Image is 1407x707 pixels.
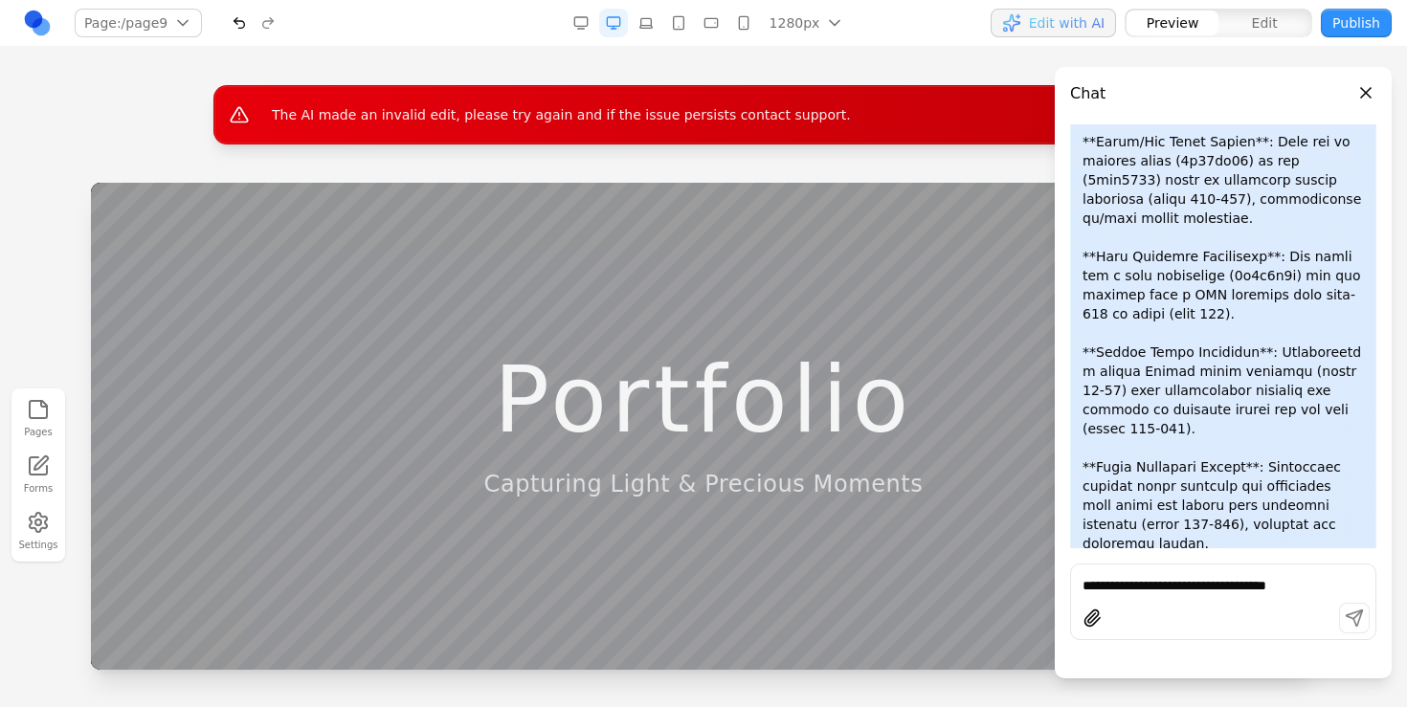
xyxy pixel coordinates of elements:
span: Edit [1252,13,1278,33]
span: Preview [1147,13,1199,33]
button: Mobile Landscape [697,9,726,37]
button: Close panel [1355,82,1376,103]
span: The AI made an invalid edit, please try again and if the issue persists contact support. [272,107,851,122]
button: Page:/page9 [75,9,202,37]
button: Settings [17,507,59,556]
button: Pages [17,394,59,443]
button: Publish [1321,9,1392,37]
a: Forms [17,451,59,499]
button: Mobile [729,9,758,37]
button: Desktop [599,9,628,37]
button: Edit with AI [991,9,1116,37]
button: 1280px [762,9,849,37]
iframe: Preview [91,183,1316,670]
button: Desktop Wide [567,9,595,37]
button: Tablet [664,9,693,37]
span: Edit with AI [1029,13,1105,33]
button: Laptop [632,9,660,37]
